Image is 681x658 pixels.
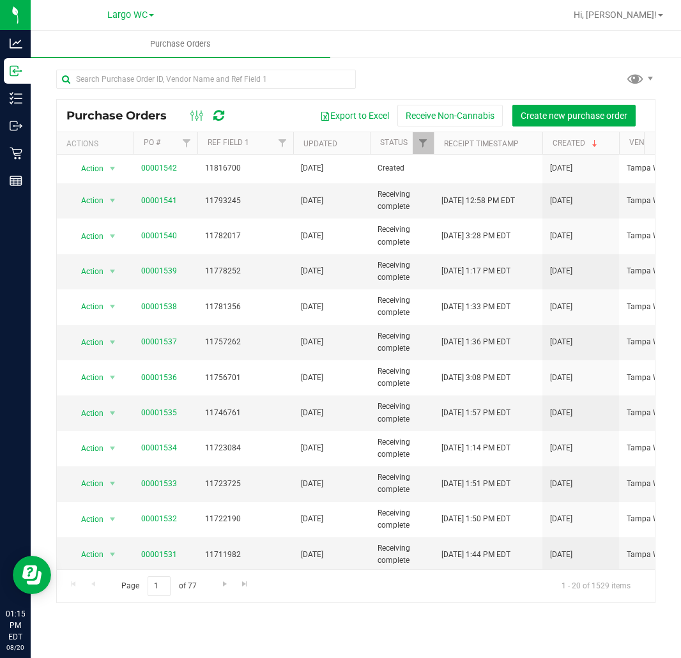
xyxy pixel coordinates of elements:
span: Action [70,546,104,563]
span: [DATE] [301,301,323,313]
span: [DATE] [550,336,572,348]
span: [DATE] 12:58 PM EDT [441,195,515,207]
span: Receiving complete [378,259,426,284]
a: 00001541 [141,196,177,205]
span: select [105,369,121,386]
span: 11723084 [205,442,286,454]
a: Go to the next page [215,576,234,593]
span: Receiving complete [378,471,426,496]
div: Actions [66,139,128,148]
span: Create new purchase order [521,111,627,121]
a: Filter [272,132,293,154]
span: select [105,333,121,351]
span: Action [70,440,104,457]
span: [DATE] 1:50 PM EDT [441,513,510,525]
span: [DATE] [301,372,323,384]
span: Largo WC [107,10,148,20]
span: 1 - 20 of 1529 items [551,576,641,595]
span: 11746761 [205,407,286,419]
span: [DATE] 1:33 PM EDT [441,301,510,313]
span: Receiving complete [378,330,426,355]
input: 1 [148,576,171,596]
span: select [105,160,121,178]
span: [DATE] [301,407,323,419]
span: [DATE] [301,478,323,490]
span: Purchase Orders [66,109,180,123]
p: 01:15 PM EDT [6,608,25,643]
span: [DATE] [301,549,323,561]
a: Filter [413,132,434,154]
span: Action [70,475,104,493]
a: Purchase Orders [31,31,330,57]
span: [DATE] 3:28 PM EDT [441,230,510,242]
span: select [105,298,121,316]
span: Receiving complete [378,224,426,248]
span: [DATE] 1:14 PM EDT [441,442,510,454]
span: [DATE] [550,549,572,561]
span: Receiving complete [378,188,426,213]
span: 11781356 [205,301,286,313]
a: Status [380,138,408,147]
span: Purchase Orders [133,38,228,50]
span: [DATE] [301,195,323,207]
span: select [105,192,121,210]
span: Receiving complete [378,436,426,461]
iframe: Resource center [13,556,51,594]
span: [DATE] [301,336,323,348]
span: 11793245 [205,195,286,207]
a: Filter [176,132,197,154]
span: Receiving complete [378,365,426,390]
span: [DATE] [301,265,323,277]
span: Action [70,298,104,316]
span: select [105,510,121,528]
span: Action [70,404,104,422]
span: 11757262 [205,336,286,348]
inline-svg: Outbound [10,119,22,132]
span: 11722190 [205,513,286,525]
span: select [105,227,121,245]
span: select [105,475,121,493]
span: [DATE] [550,442,572,454]
span: [DATE] 1:36 PM EDT [441,336,510,348]
inline-svg: Inventory [10,92,22,105]
a: PO # [144,138,160,147]
span: [DATE] 1:17 PM EDT [441,265,510,277]
span: [DATE] [550,265,572,277]
a: 00001531 [141,550,177,559]
span: [DATE] 3:08 PM EDT [441,372,510,384]
span: Action [70,510,104,528]
span: Action [70,263,104,280]
a: Updated [303,139,337,148]
span: Receiving complete [378,507,426,532]
span: [DATE] [550,162,572,174]
span: 11778252 [205,265,286,277]
span: Action [70,160,104,178]
span: Created [378,162,426,174]
span: [DATE] [301,162,323,174]
a: 00001540 [141,231,177,240]
a: Created [553,139,600,148]
span: [DATE] [550,372,572,384]
span: [DATE] [301,513,323,525]
span: Receiving complete [378,295,426,319]
a: 00001537 [141,337,177,346]
span: 11816700 [205,162,286,174]
span: select [105,440,121,457]
inline-svg: Reports [10,174,22,187]
span: 11723725 [205,478,286,490]
a: Receipt Timestamp [444,139,519,148]
span: [DATE] [550,195,572,207]
inline-svg: Analytics [10,37,22,50]
span: [DATE] [550,407,572,419]
a: 00001536 [141,373,177,382]
button: Create new purchase order [512,105,636,126]
span: select [105,404,121,422]
span: 11782017 [205,230,286,242]
span: [DATE] [301,442,323,454]
inline-svg: Inbound [10,65,22,77]
span: 11711982 [205,549,286,561]
button: Receive Non-Cannabis [397,105,503,126]
span: select [105,263,121,280]
span: Action [70,333,104,351]
p: 08/20 [6,643,25,652]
